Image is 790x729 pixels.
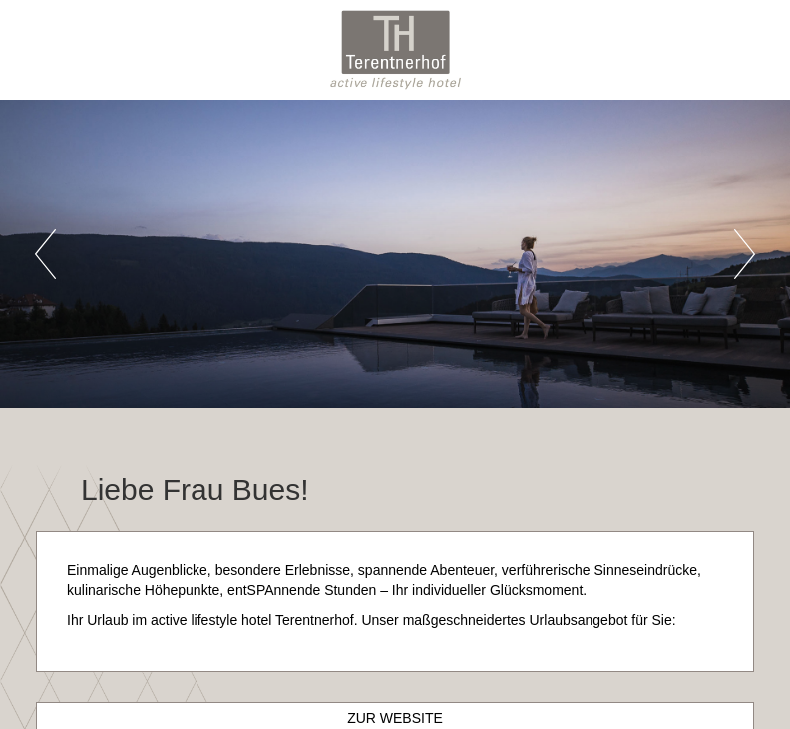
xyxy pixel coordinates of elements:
[67,561,723,601] p: Einmalige Augenblicke, besondere Erlebnisse, spannende Abenteuer, verführerische Sinneseindrücke,...
[35,229,56,279] button: Previous
[81,473,308,506] h1: Liebe Frau Bues!
[734,229,755,279] button: Next
[67,611,723,631] p: Ihr Urlaub im active lifestyle hotel Terentnerhof. Unser maßgeschneidertes Urlaubsangebot für Sie:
